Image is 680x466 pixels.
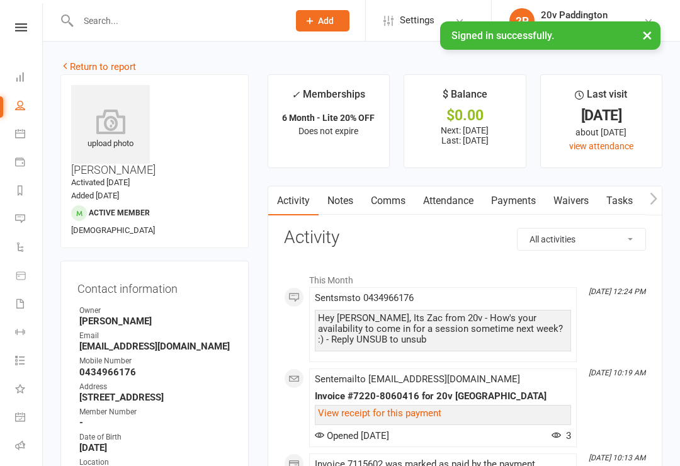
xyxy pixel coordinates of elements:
a: Notes [319,186,362,215]
a: Comms [362,186,414,215]
a: Tasks [598,186,642,215]
div: 2P [509,8,535,33]
a: Payments [482,186,545,215]
div: $ Balance [443,86,487,109]
a: View receipt for this payment [318,407,441,419]
div: 20v Paddington [541,9,608,21]
div: Email [79,330,232,342]
i: ✓ [292,89,300,101]
span: Signed in successfully. [451,30,554,42]
i: [DATE] 10:13 AM [589,453,645,462]
strong: 0434966176 [79,367,232,378]
div: Hey [PERSON_NAME], Its Zac from 20v - How's your availability to come in for a session sometime n... [318,313,568,345]
div: Member Number [79,406,232,418]
i: [DATE] 12:24 PM [589,287,645,296]
a: Reports [15,178,43,206]
div: 20v Paddington [541,21,608,32]
div: about [DATE] [552,125,650,139]
span: Settings [400,6,434,35]
a: Activity [268,186,319,215]
div: Date of Birth [79,431,232,443]
a: Calendar [15,121,43,149]
span: Add [318,16,334,26]
span: Active member [89,208,150,217]
span: Opened [DATE] [315,430,389,441]
a: What's New [15,376,43,404]
span: Does not expire [298,126,358,136]
a: Roll call kiosk mode [15,433,43,461]
strong: - [79,417,232,428]
div: [DATE] [552,109,650,122]
strong: 6 Month - Lite 20% OFF [282,113,375,123]
a: Return to report [60,61,136,72]
div: Last visit [575,86,627,109]
a: view attendance [569,141,633,151]
span: [DEMOGRAPHIC_DATA] [71,225,155,235]
div: Invoice #7220-8060416 for 20v [GEOGRAPHIC_DATA] [315,391,571,402]
li: This Month [284,267,646,287]
a: General attendance kiosk mode [15,404,43,433]
a: Product Sales [15,263,43,291]
span: Sent sms to 0434966176 [315,292,414,304]
time: Added [DATE] [71,191,119,200]
div: Owner [79,305,232,317]
a: People [15,93,43,121]
time: Activated [DATE] [71,178,130,187]
strong: [STREET_ADDRESS] [79,392,232,403]
a: Attendance [414,186,482,215]
strong: [DATE] [79,442,232,453]
div: $0.00 [416,109,514,122]
button: × [636,21,659,48]
div: Mobile Number [79,355,232,367]
span: Sent email to [EMAIL_ADDRESS][DOMAIN_NAME] [315,373,520,385]
p: Next: [DATE] Last: [DATE] [416,125,514,145]
i: [DATE] 10:19 AM [589,368,645,377]
a: Payments [15,149,43,178]
div: upload photo [71,109,150,151]
a: Dashboard [15,64,43,93]
button: Add [296,10,349,31]
div: Address [79,381,232,393]
h3: Contact information [77,278,232,295]
h3: [PERSON_NAME] [71,85,238,176]
strong: [EMAIL_ADDRESS][DOMAIN_NAME] [79,341,232,352]
a: Waivers [545,186,598,215]
h3: Activity [284,228,646,247]
strong: [PERSON_NAME] [79,315,232,327]
div: Memberships [292,86,365,110]
span: 3 [552,430,571,441]
input: Search... [74,12,280,30]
